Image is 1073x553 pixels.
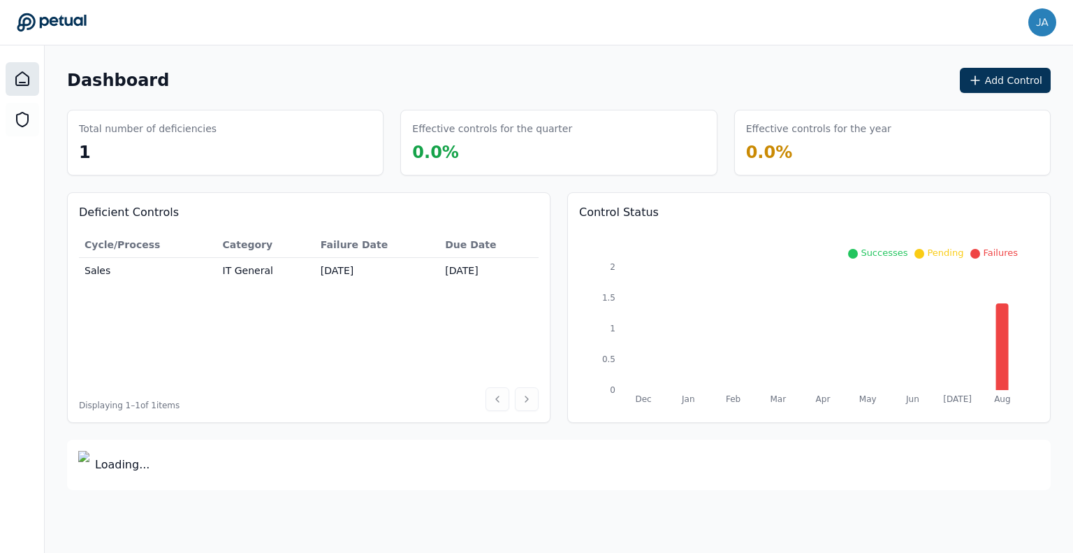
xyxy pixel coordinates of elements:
td: Sales [79,258,217,284]
tspan: May [859,394,877,404]
tspan: 0.5 [602,354,615,364]
h3: Deficient Controls [79,204,539,221]
tspan: Jun [905,394,919,404]
th: Failure Date [315,232,439,258]
a: Dashboard [6,62,39,96]
a: SOC [6,103,39,136]
h3: Total number of deficiencies [79,122,217,136]
tspan: 2 [610,262,615,272]
img: Logo [78,451,89,479]
td: [DATE] [315,258,439,284]
span: Displaying 1– 1 of 1 items [79,400,180,411]
h3: Effective controls for the year [746,122,891,136]
tspan: 1.5 [602,293,615,303]
th: Due Date [439,232,539,258]
tspan: [DATE] [943,394,972,404]
th: Cycle/Process [79,232,217,258]
button: Next [515,387,539,411]
span: Failures [983,247,1018,258]
tspan: 1 [610,324,615,333]
div: Loading... [67,440,1051,490]
button: Add Control [960,68,1051,93]
td: IT General [217,258,315,284]
span: 0.0 % [412,143,459,162]
h1: Dashboard [67,69,169,92]
tspan: Feb [726,394,740,404]
tspan: Mar [770,394,786,404]
tspan: Apr [816,394,831,404]
tspan: 0 [610,385,615,395]
span: Pending [927,247,963,258]
img: jaysen.wibowo@workday.com [1028,8,1056,36]
button: Previous [486,387,509,411]
h3: Effective controls for the quarter [412,122,572,136]
span: 0.0 % [746,143,793,162]
span: Successes [861,247,907,258]
tspan: Aug [994,394,1010,404]
tspan: Dec [635,394,651,404]
h3: Control Status [579,204,1039,221]
td: [DATE] [439,258,539,284]
tspan: Jan [681,394,695,404]
a: Go to Dashboard [17,13,87,32]
th: Category [217,232,315,258]
span: 1 [79,143,91,162]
